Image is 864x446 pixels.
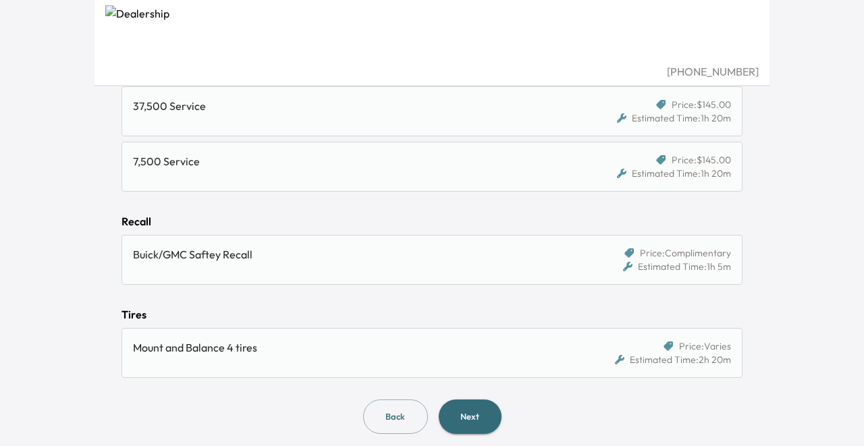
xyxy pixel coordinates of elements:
[122,213,742,229] div: Recall
[363,399,428,434] button: Back
[122,306,742,323] div: Tires
[679,339,731,353] span: Price: Varies
[105,5,759,63] img: Dealership
[672,98,731,111] span: Price: $145.00
[133,98,571,114] div: 37,500 Service
[623,260,731,273] div: Estimated Time: 1h 5m
[105,63,759,80] div: [PHONE_NUMBER]
[640,246,731,260] span: Price: Complimentary
[617,167,731,180] div: Estimated Time: 1h 20m
[133,153,571,169] div: 7,500 Service
[133,339,571,356] div: Mount and Balance 4 tires
[672,153,731,167] span: Price: $145.00
[439,399,502,434] button: Next
[615,353,731,366] div: Estimated Time: 2h 20m
[133,246,571,262] div: Buick/GMC Saftey Recall
[617,111,731,125] div: Estimated Time: 1h 20m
